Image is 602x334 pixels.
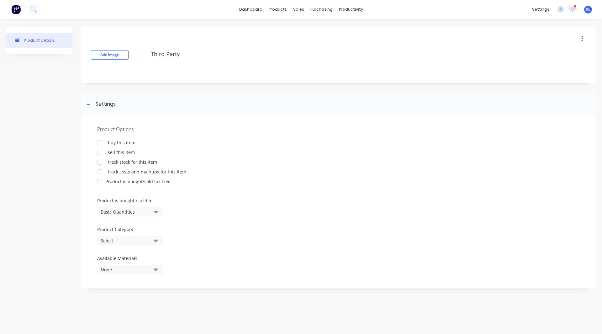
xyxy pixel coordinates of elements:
button: Add image [91,50,129,60]
button: Product details [6,33,72,48]
span: RL [586,7,590,12]
div: productivity [336,5,366,14]
div: Settings [96,100,116,108]
img: Factory [11,5,21,14]
button: Basic Quantities [97,207,163,216]
div: None [101,266,151,273]
div: settings [529,5,552,14]
div: Select [101,237,151,244]
div: I track stock for this item [105,159,157,165]
div: Basic Quantities [101,209,151,215]
a: dashboard [236,5,266,14]
button: Select [97,236,163,245]
div: Product details [24,38,55,43]
div: Product is bought/sold tax-free [105,178,171,185]
div: products [266,5,290,14]
div: Product Options [97,125,580,133]
div: I buy this item [105,139,135,146]
div: purchasing [307,5,336,14]
div: I track costs and markups for this item [105,168,186,175]
label: Product is bought / sold in [97,197,160,204]
div: I sell this item [105,149,135,156]
textarea: Third Party [148,47,544,61]
button: None [97,265,163,274]
label: Product Category [97,226,160,233]
div: sales [290,5,307,14]
label: Available Materials [97,255,163,262]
